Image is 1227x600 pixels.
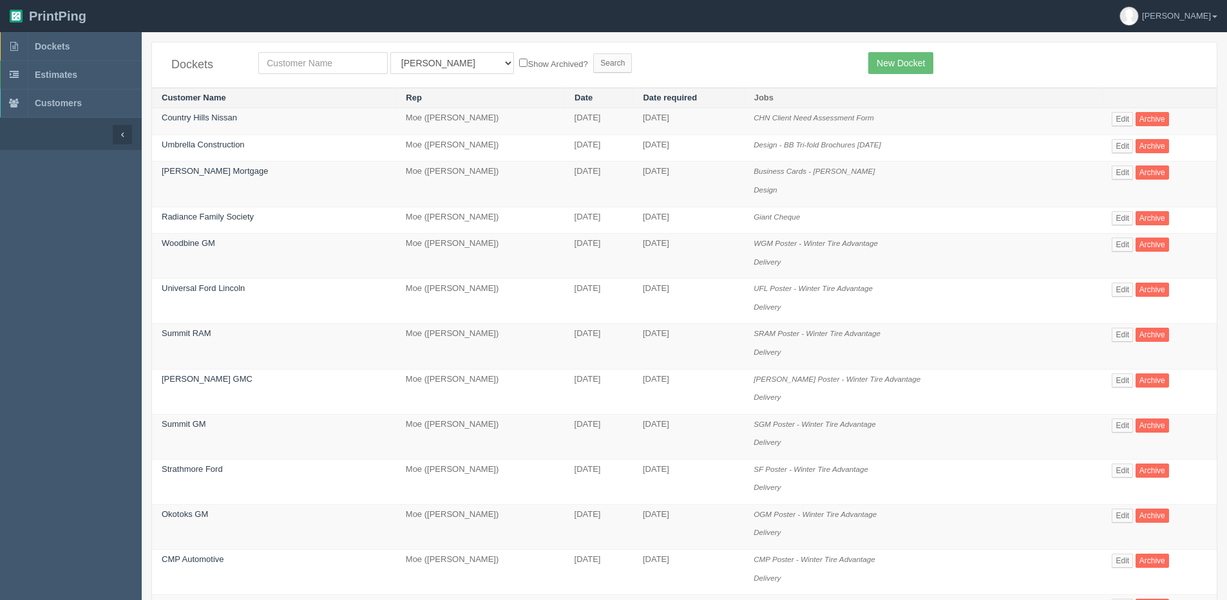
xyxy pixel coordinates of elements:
td: [DATE] [633,162,744,207]
i: SRAM Poster - Winter Tire Advantage [754,329,880,337]
a: [PERSON_NAME] Mortgage [162,166,268,176]
a: Archive [1136,418,1169,433]
a: [PERSON_NAME] GMC [162,374,252,384]
td: [DATE] [633,279,744,324]
a: Archive [1136,211,1169,225]
span: Estimates [35,70,77,80]
a: Summit GM [162,419,206,429]
i: [PERSON_NAME] Poster - Winter Tire Advantage [754,375,920,383]
td: Moe ([PERSON_NAME]) [396,162,565,207]
input: Search [593,53,632,73]
a: Edit [1112,238,1133,252]
i: SGM Poster - Winter Tire Advantage [754,420,876,428]
a: Edit [1112,165,1133,180]
i: WGM Poster - Winter Tire Advantage [754,239,878,247]
td: Moe ([PERSON_NAME]) [396,459,565,504]
i: CHN Client Need Assessment Form [754,113,874,122]
i: Design [754,185,777,194]
input: Customer Name [258,52,388,74]
td: [DATE] [565,504,633,549]
td: [DATE] [633,550,744,595]
input: Show Archived? [519,59,528,67]
a: Edit [1112,554,1133,568]
td: [DATE] [565,135,633,162]
a: Country Hills Nissan [162,113,237,122]
td: [DATE] [565,324,633,369]
label: Show Archived? [519,56,587,71]
td: Moe ([PERSON_NAME]) [396,369,565,414]
i: Delivery [754,303,781,311]
td: Moe ([PERSON_NAME]) [396,550,565,595]
i: Delivery [754,348,781,356]
td: [DATE] [565,369,633,414]
a: Edit [1112,139,1133,153]
a: Umbrella Construction [162,140,245,149]
td: Moe ([PERSON_NAME]) [396,504,565,549]
a: Edit [1112,328,1133,342]
a: Date required [643,93,697,102]
a: Edit [1112,211,1133,225]
span: Dockets [35,41,70,52]
td: [DATE] [565,207,633,234]
td: [DATE] [633,108,744,135]
i: Business Cards - [PERSON_NAME] [754,167,875,175]
a: Archive [1136,509,1169,523]
i: Delivery [754,393,781,401]
a: Date [575,93,593,102]
td: [DATE] [633,135,744,162]
i: Delivery [754,574,781,582]
td: [DATE] [565,459,633,504]
td: Moe ([PERSON_NAME]) [396,414,565,459]
a: CMP Automotive [162,554,224,564]
img: avatar_default-7531ab5dedf162e01f1e0bb0964e6a185e93c5c22dfe317fb01d7f8cd2b1632c.jpg [1120,7,1138,25]
td: Moe ([PERSON_NAME]) [396,324,565,369]
a: Archive [1136,554,1169,568]
a: Archive [1136,165,1169,180]
i: Delivery [754,438,781,446]
a: Universal Ford Lincoln [162,283,245,293]
a: Radiance Family Society [162,212,254,221]
td: [DATE] [633,414,744,459]
i: Delivery [754,528,781,536]
a: Edit [1112,373,1133,388]
td: Moe ([PERSON_NAME]) [396,279,565,324]
a: Summit RAM [162,328,211,338]
a: Customer Name [162,93,226,102]
td: [DATE] [633,207,744,234]
a: Archive [1136,112,1169,126]
i: CMP Poster - Winter Tire Advantage [754,555,875,563]
a: Rep [406,93,422,102]
a: Archive [1136,283,1169,297]
td: [DATE] [565,550,633,595]
a: Woodbine GM [162,238,215,248]
a: Edit [1112,418,1133,433]
i: OGM Poster - Winter Tire Advantage [754,510,877,518]
td: [DATE] [565,414,633,459]
a: Archive [1136,373,1169,388]
td: [DATE] [565,108,633,135]
a: Edit [1112,509,1133,523]
i: UFL Poster - Winter Tire Advantage [754,284,873,292]
td: Moe ([PERSON_NAME]) [396,108,565,135]
td: [DATE] [565,162,633,207]
th: Jobs [744,88,1102,108]
td: Moe ([PERSON_NAME]) [396,234,565,279]
a: Okotoks GM [162,509,208,519]
span: Customers [35,98,82,108]
td: [DATE] [633,369,744,414]
a: Edit [1112,112,1133,126]
a: Edit [1112,464,1133,478]
a: Edit [1112,283,1133,297]
i: Giant Cheque [754,212,800,221]
a: Strathmore Ford [162,464,223,474]
a: Archive [1136,464,1169,478]
img: logo-3e63b451c926e2ac314895c53de4908e5d424f24456219fb08d385ab2e579770.png [10,10,23,23]
h4: Dockets [171,59,239,71]
td: [DATE] [633,504,744,549]
a: Archive [1136,328,1169,342]
td: [DATE] [633,459,744,504]
td: [DATE] [565,234,633,279]
td: [DATE] [633,324,744,369]
a: Archive [1136,238,1169,252]
i: Delivery [754,483,781,491]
